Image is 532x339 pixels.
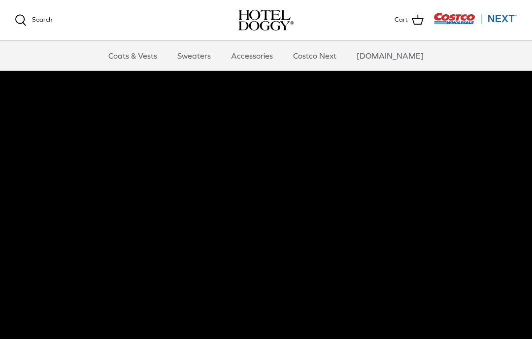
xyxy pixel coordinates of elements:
a: Accessories [222,41,282,70]
img: hoteldoggycom [238,10,294,31]
span: Search [32,16,52,23]
a: [DOMAIN_NAME] [348,41,432,70]
a: hoteldoggy.com hoteldoggycom [238,10,294,31]
a: Cart [395,14,424,27]
a: Coats & Vests [100,41,166,70]
img: Costco Next [433,12,517,25]
span: Cart [395,15,408,25]
a: Costco Next [284,41,345,70]
a: Visit Costco Next [433,19,517,26]
a: Search [15,14,52,26]
a: Sweaters [168,41,220,70]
